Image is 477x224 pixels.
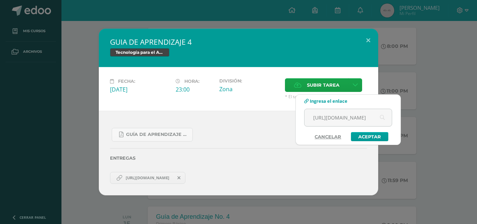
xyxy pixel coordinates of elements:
[308,132,348,141] a: Cancelar
[219,78,279,84] label: División:
[110,156,367,161] label: Entregas
[184,79,199,84] span: Hora:
[118,79,135,84] span: Fecha:
[112,128,193,142] a: Guía De Aprendizaje 4.pdf
[110,48,169,57] span: Tecnología para el Aprendizaje y la Comunicación (Informática)
[307,79,339,92] span: Subir tarea
[110,86,170,93] div: [DATE]
[304,109,392,126] input: Ej. www.google.com
[126,132,189,137] span: Guía De Aprendizaje 4.pdf
[351,132,388,141] a: Aceptar
[173,174,185,182] span: Remover entrega
[310,98,347,104] span: Ingresa el enlace
[176,86,214,93] div: 23:00
[110,172,185,184] a: https://drive.google.com/file/d/1FV2WKRxdmxjrfZ1z_nmtffMlhA3huH5W/view?usp=sharing
[219,85,279,93] div: Zona
[110,37,367,47] h2: GUIA DE APRENDIZAJE 4
[285,94,367,100] span: * El tamaño máximo permitido es 50 MB
[358,29,378,52] button: Close (Esc)
[122,175,173,181] span: [URL][DOMAIN_NAME]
